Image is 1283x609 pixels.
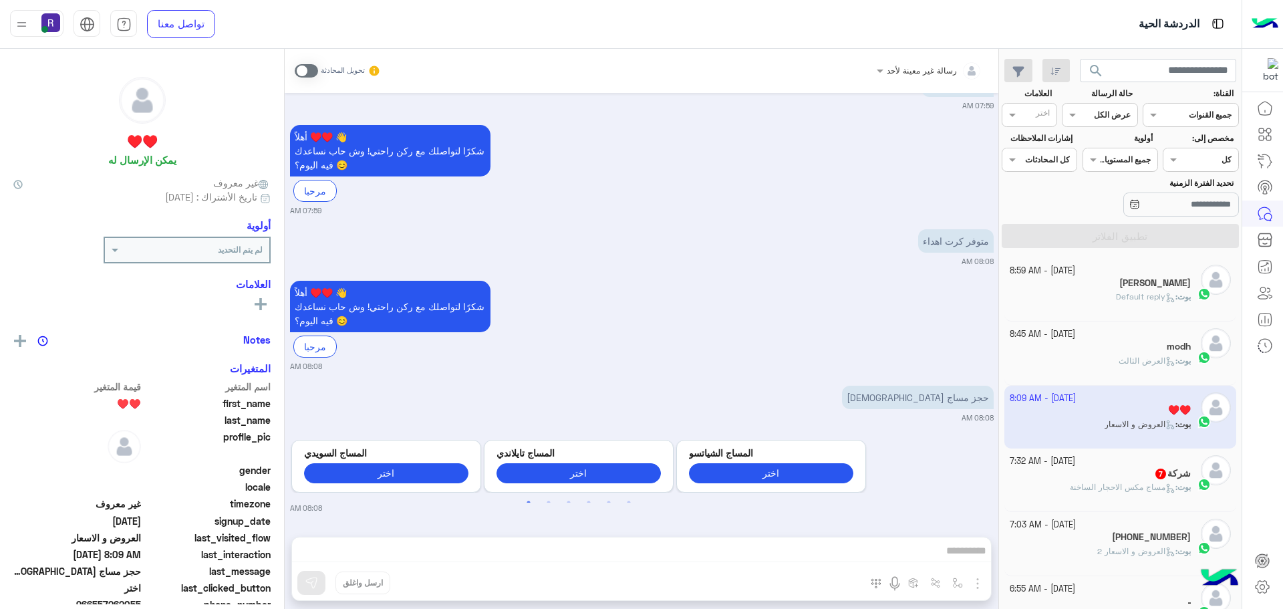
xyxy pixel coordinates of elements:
[1070,482,1175,492] span: مساج مكس الاحجار الساخنة
[144,396,271,410] span: first_name
[144,430,271,461] span: profile_pic
[304,446,468,460] p: المساج السويدي
[108,430,141,463] img: defaultAdmin.png
[13,547,141,562] span: 2025-09-27T05:09:07.517Z
[304,463,468,483] button: اختر
[290,361,322,372] small: 08:08 AM
[1003,88,1052,100] label: العلامات
[13,16,30,33] img: profile
[1080,59,1113,88] button: search
[165,190,257,204] span: تاريخ الأشتراك : [DATE]
[1254,58,1278,82] img: 322853014244696
[290,503,322,513] small: 08:08 AM
[230,362,271,374] h6: المتغيرات
[13,396,141,410] span: ♥️♥️
[1197,541,1211,555] img: WhatsApp
[1155,469,1166,479] span: 7
[41,13,60,32] img: userImage
[13,480,141,494] span: null
[1116,291,1175,301] span: Default reply
[80,17,95,32] img: tab
[290,125,490,176] p: 27/9/2025, 7:59 AM
[213,176,271,190] span: غير معروف
[1209,15,1226,32] img: tab
[13,564,141,578] span: حجز مساج سويدي
[689,446,853,460] p: المساج الشياتسو
[1196,556,1243,602] img: hulul-logo.png
[542,496,555,509] button: 2 of 3
[1177,291,1191,301] span: بوت
[1112,531,1191,543] h5: +966 55 155 5769
[144,531,271,545] span: last_visited_flow
[108,154,176,166] h6: يمكن الإرسال له
[144,514,271,528] span: signup_date
[120,78,165,123] img: defaultAdmin.png
[1119,277,1191,289] h5: ابو عادل
[1097,546,1175,556] span: العروض و الاسعار 2
[1064,88,1133,100] label: حالة الرسالة
[1197,287,1211,301] img: WhatsApp
[13,581,141,595] span: اختر
[147,10,215,38] a: تواصل معنا
[1010,328,1075,341] small: [DATE] - 8:45 AM
[842,386,994,409] p: 27/9/2025, 8:08 AM
[1084,132,1153,144] label: أولوية
[144,380,271,394] span: اسم المتغير
[13,497,141,511] span: غير معروف
[144,480,271,494] span: locale
[887,66,957,76] span: رسالة غير معينة لأحد
[13,278,271,290] h6: العلامات
[1139,15,1199,33] p: الدردشة الحية
[962,412,994,423] small: 08:08 AM
[1175,482,1191,492] b: :
[293,180,337,202] div: مرحبا
[1145,88,1234,100] label: القناة:
[562,496,575,509] button: 3 of 3
[37,336,48,346] img: notes
[1197,351,1211,364] img: WhatsApp
[1175,356,1191,366] b: :
[1010,265,1075,277] small: [DATE] - 8:59 AM
[1177,546,1191,556] span: بوت
[13,463,141,477] span: null
[1088,63,1104,79] span: search
[293,336,337,358] div: مرحبا
[1002,224,1239,248] button: تطبيق الفلاتر
[144,547,271,562] span: last_interaction
[1201,265,1231,295] img: defaultAdmin.png
[1167,341,1191,352] h5: modh
[13,531,141,545] span: العروض و الاسعار
[1175,291,1191,301] b: :
[962,100,994,111] small: 07:59 AM
[1010,455,1075,468] small: [DATE] - 7:32 AM
[1084,177,1234,189] label: تحديد الفترة الزمنية
[1188,595,1191,606] h5: ـ
[144,463,271,477] span: gender
[582,496,595,509] button: 4 of 3
[1010,583,1075,596] small: [DATE] - 6:55 AM
[321,66,365,76] small: تحويل المحادثة
[1119,356,1175,366] span: العرض الثالث
[127,134,158,149] h5: ♥️♥️
[335,572,390,594] button: ارسل واغلق
[116,17,132,32] img: tab
[144,564,271,578] span: last_message
[1201,455,1231,485] img: defaultAdmin.png
[1154,468,1191,479] h5: شركة
[1252,10,1278,38] img: Logo
[13,514,141,528] span: 2025-09-27T04:36:35.227Z
[918,229,994,253] p: 27/9/2025, 8:08 AM
[1036,107,1052,122] div: اختر
[1177,356,1191,366] span: بوت
[218,245,263,255] b: لم يتم التحديد
[496,446,661,460] p: المساج تايلاندي
[1201,519,1231,549] img: defaultAdmin.png
[602,496,615,509] button: 5 of 3
[144,581,271,595] span: last_clicked_button
[110,10,137,38] a: tab
[1165,132,1234,144] label: مخصص إلى:
[14,335,26,347] img: add
[144,497,271,511] span: timezone
[689,463,853,483] button: اختر
[1197,478,1211,491] img: WhatsApp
